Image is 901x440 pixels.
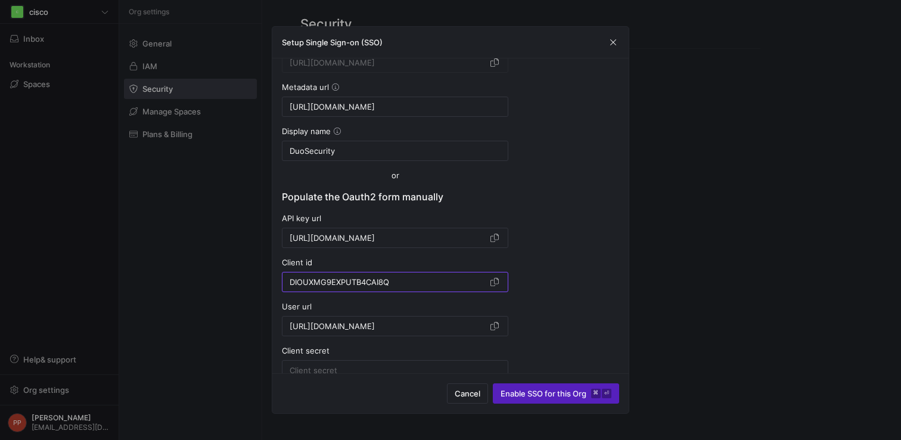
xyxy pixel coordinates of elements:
kbd: ⌘ [591,389,601,398]
span: Enable SSO for this Org [501,389,611,398]
input: User url [290,321,486,331]
div: User url [282,302,508,311]
h3: Setup Single Sign-on (SSO) [282,38,383,47]
kbd: ⏎ [602,389,611,398]
span: or [392,171,399,180]
div: Display name [282,126,508,136]
button: Enable SSO for this Org⌘⏎ [493,383,619,404]
button: Cancel [447,383,488,404]
div: Client id [282,258,508,267]
input: API key url [290,233,486,243]
div: Client secret [282,346,508,355]
div: Metadata url [282,82,508,92]
div: API key url [282,213,508,223]
span: Cancel [455,389,480,398]
input: Client id [290,277,486,287]
h4: Populate the Oauth2 form manually [282,190,508,204]
input: Client secret [290,365,501,375]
